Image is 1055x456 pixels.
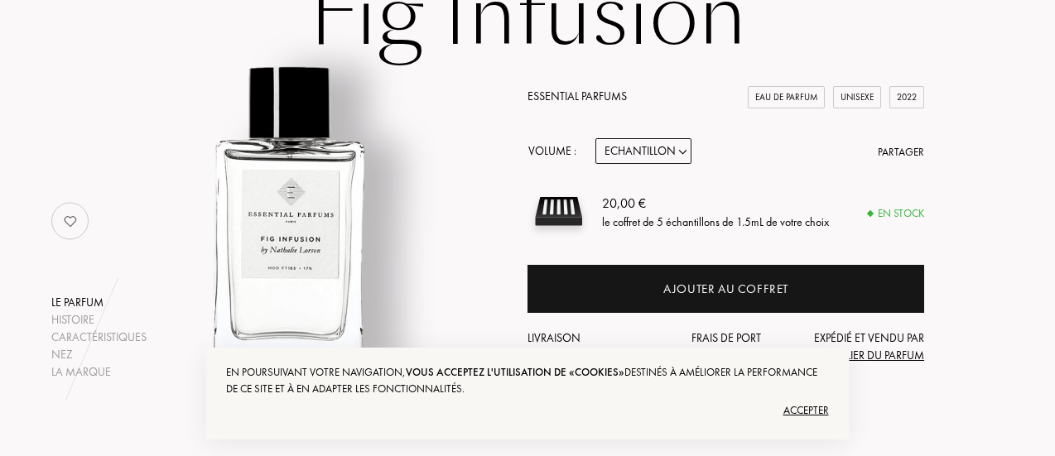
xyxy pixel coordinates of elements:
[833,86,881,108] div: Unisexe
[51,363,147,381] div: La marque
[51,329,147,346] div: Caractéristiques
[121,45,457,381] img: Fig Infusion Essential Parfums
[226,364,828,397] div: En poursuivant votre navigation, destinés à améliorer la performance de ce site et à en adapter l...
[889,86,924,108] div: 2022
[406,365,624,379] span: vous acceptez l'utilisation de «cookies»
[602,213,829,230] div: le coffret de 5 échantillons de 1.5mL de votre choix
[226,397,828,424] div: Accepter
[660,329,792,364] div: Frais de port
[527,89,627,103] a: Essential Parfums
[806,348,924,362] span: Sommelier du Parfum
[527,180,590,242] img: sample box
[602,193,829,213] div: 20,00 €
[527,329,660,364] div: Livraison
[878,144,924,161] div: Partager
[54,204,87,238] img: no_like_p.png
[868,205,924,222] div: En stock
[792,329,924,364] div: Expédié et vendu par
[527,138,585,164] div: Volume :
[748,86,825,108] div: Eau de Parfum
[51,311,147,329] div: Histoire
[51,346,147,363] div: Nez
[663,280,788,299] div: Ajouter au coffret
[51,294,147,311] div: Le parfum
